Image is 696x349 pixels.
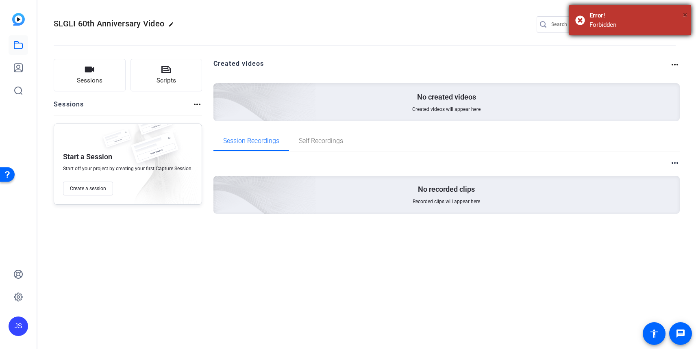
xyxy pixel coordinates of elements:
[122,3,316,179] img: Creted videos background
[119,121,198,208] img: embarkstudio-empty-session.png
[130,59,202,91] button: Scripts
[122,95,316,272] img: embarkstudio-empty-session.png
[670,60,680,69] mat-icon: more_horiz
[213,59,670,75] h2: Created videos
[417,92,476,102] p: No created videos
[63,152,112,162] p: Start a Session
[589,20,685,30] div: Forbidden
[54,100,84,115] h2: Sessions
[589,11,685,20] div: Error!
[168,22,178,31] mat-icon: edit
[124,132,185,172] img: fake-session.png
[649,329,659,338] mat-icon: accessibility
[551,20,624,29] input: Search
[54,19,164,28] span: SLGLI 60th Anniversary Video
[63,182,113,195] button: Create a session
[63,165,193,172] span: Start off your project by creating your first Capture Session.
[412,106,481,113] span: Created videos will appear here
[676,329,685,338] mat-icon: message
[54,59,126,91] button: Sessions
[132,112,177,141] img: fake-session.png
[70,185,106,192] span: Create a session
[99,129,135,153] img: fake-session.png
[299,138,343,144] span: Self Recordings
[683,10,687,20] span: ×
[670,158,680,168] mat-icon: more_horiz
[418,184,475,194] p: No recorded clips
[77,76,102,85] span: Sessions
[192,100,202,109] mat-icon: more_horiz
[9,316,28,336] div: JS
[12,13,25,26] img: blue-gradient.svg
[223,138,279,144] span: Session Recordings
[683,9,687,21] button: Close
[157,76,176,85] span: Scripts
[413,198,480,205] span: Recorded clips will appear here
